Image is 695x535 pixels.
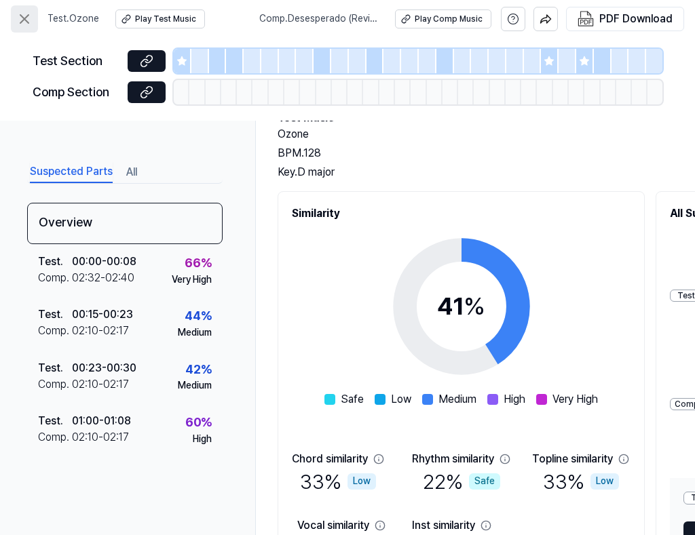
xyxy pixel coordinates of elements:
[437,288,485,325] div: 41
[126,161,137,183] button: All
[38,270,72,286] div: Comp .
[415,14,483,25] div: Play Comp Music
[135,14,196,25] div: Play Test Music
[33,83,119,102] div: Comp Section
[38,429,72,445] div: Comp .
[27,203,223,244] div: Overview
[185,360,212,380] div: 42 %
[501,7,525,31] button: help
[38,413,72,429] div: Test .
[72,323,129,339] div: 02:10 - 02:17
[391,391,411,408] span: Low
[552,391,598,408] span: Very High
[178,379,212,393] div: Medium
[48,12,99,26] span: Test . Ozone
[412,451,494,467] div: Rhythm similarity
[278,145,690,161] div: BPM. 128
[38,376,72,393] div: Comp .
[259,12,379,26] span: Comp . Desesperado (Revisitado)
[38,306,72,323] div: Test .
[543,467,619,496] div: 33 %
[578,11,594,27] img: PDF Download
[33,52,119,71] div: Test Section
[30,161,113,183] button: Suspected Parts
[347,473,376,490] div: Low
[423,467,500,496] div: 22 %
[464,292,485,321] span: %
[72,360,136,376] div: 00:23 - 00:30
[185,306,212,326] div: 44 %
[469,473,500,490] div: Safe
[575,7,675,31] button: PDF Download
[412,517,475,534] div: Inst similarity
[599,10,673,28] div: PDF Download
[185,254,212,273] div: 66 %
[540,13,552,25] img: share
[438,391,476,408] span: Medium
[72,413,131,429] div: 01:00 - 01:08
[38,323,72,339] div: Comp .
[504,391,525,408] span: High
[72,306,133,323] div: 00:15 - 00:23
[341,391,364,408] span: Safe
[507,12,519,26] svg: help
[532,451,613,467] div: Topline similarity
[178,326,212,340] div: Medium
[278,126,690,142] h2: Ozone
[72,270,134,286] div: 02:32 - 02:40
[300,467,376,496] div: 33 %
[590,473,619,490] div: Low
[193,433,212,446] div: High
[185,413,212,433] div: 60 %
[297,517,369,534] div: Vocal similarity
[278,164,690,180] div: Key. D major
[115,9,205,28] button: Play Test Music
[292,451,368,467] div: Chord similarity
[395,9,491,28] button: Play Comp Music
[38,254,72,270] div: Test .
[72,376,129,393] div: 02:10 - 02:17
[38,360,72,376] div: Test .
[72,254,136,270] div: 00:00 - 00:08
[292,205,631,222] h2: Similarity
[72,429,129,445] div: 02:10 - 02:17
[172,273,212,287] div: Very High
